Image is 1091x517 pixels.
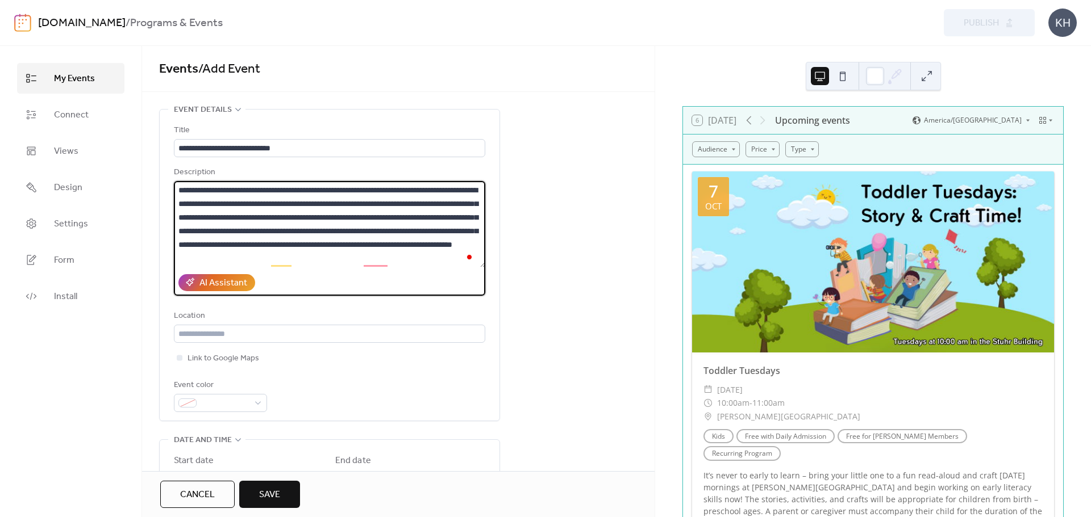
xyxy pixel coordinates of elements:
[717,396,749,410] span: 10:00am
[259,488,280,502] span: Save
[38,12,126,34] a: [DOMAIN_NAME]
[709,183,718,200] div: 7
[703,410,713,423] div: ​
[174,103,232,117] span: Event details
[239,481,300,508] button: Save
[17,136,124,166] a: Views
[178,274,255,291] button: AI Assistant
[17,245,124,275] a: Form
[174,454,214,468] div: Start date
[775,114,850,127] div: Upcoming events
[256,470,274,484] span: Time
[174,124,483,137] div: Title
[703,396,713,410] div: ​
[180,488,215,502] span: Cancel
[692,364,1054,377] div: Toddler Tuesdays
[717,410,860,423] span: [PERSON_NAME][GEOGRAPHIC_DATA]
[752,396,785,410] span: 11:00am
[174,434,232,447] span: Date and time
[198,57,260,82] span: / Add Event
[160,481,235,508] button: Cancel
[1048,9,1077,37] div: KH
[174,181,485,267] textarea: To enrich screen reader interactions, please activate Accessibility in Grammarly extension settings
[17,63,124,94] a: My Events
[17,208,124,239] a: Settings
[335,454,371,468] div: End date
[126,12,130,34] b: /
[54,217,88,231] span: Settings
[17,99,124,130] a: Connect
[417,470,435,484] span: Time
[188,352,259,365] span: Link to Google Maps
[717,383,743,397] span: [DATE]
[54,254,74,267] span: Form
[174,379,265,392] div: Event color
[335,470,352,484] span: Date
[199,276,247,290] div: AI Assistant
[159,57,198,82] a: Events
[174,470,191,484] span: Date
[174,309,483,323] div: Location
[130,12,223,34] b: Programs & Events
[174,166,483,179] div: Description
[14,14,31,32] img: logo
[703,383,713,397] div: ​
[54,181,82,195] span: Design
[54,145,78,158] span: Views
[924,117,1022,124] span: America/[GEOGRAPHIC_DATA]
[17,172,124,203] a: Design
[54,108,89,122] span: Connect
[54,72,95,86] span: My Events
[705,202,722,211] div: Oct
[54,290,77,304] span: Install
[17,281,124,312] a: Install
[749,396,752,410] span: -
